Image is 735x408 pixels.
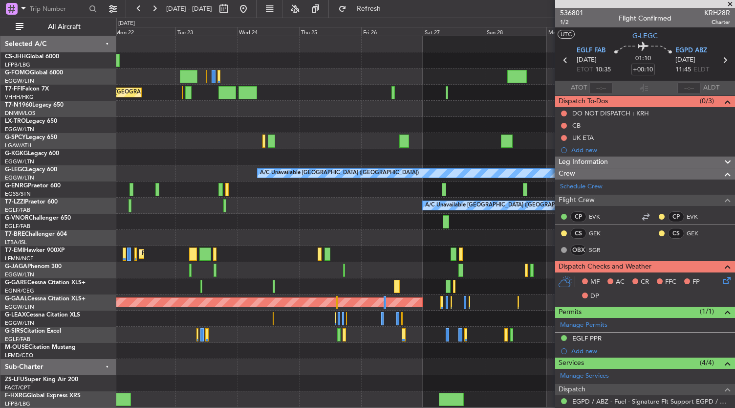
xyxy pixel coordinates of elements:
span: All Aircraft [25,23,103,30]
span: T7-N1960 [5,102,32,108]
a: GEK [687,229,709,238]
a: EGGW/LTN [5,271,34,278]
a: EGGW/LTN [5,303,34,311]
div: A/C Unavailable [GEOGRAPHIC_DATA] ([GEOGRAPHIC_DATA]) [425,198,584,213]
a: F-HXRGGlobal Express XRS [5,393,81,399]
span: LX-TRO [5,118,26,124]
a: LX-TROLegacy 650 [5,118,57,124]
a: T7-FFIFalcon 7X [5,86,49,92]
div: Planned Maint [GEOGRAPHIC_DATA] [142,247,235,261]
a: LTBA/ISL [5,239,27,246]
div: Mon 22 [113,27,175,36]
div: Mon 29 [546,27,608,36]
span: F-HXRG [5,393,27,399]
div: [DATE] [118,20,135,28]
div: CP [668,211,684,222]
a: Schedule Crew [560,182,603,192]
button: UTC [558,30,575,39]
a: LFMN/NCE [5,255,34,262]
a: EVK [589,212,611,221]
div: Tue 23 [175,27,238,36]
span: T7-FFI [5,86,22,92]
span: G-LEGC [632,31,658,41]
span: KRH28R [704,8,730,18]
span: G-KGKG [5,151,28,157]
span: Leg Information [559,157,608,168]
div: Sun 28 [485,27,547,36]
a: DNMM/LOS [5,110,35,117]
span: T7-EMI [5,248,24,253]
a: EGLF/FAB [5,336,30,343]
a: EGNR/CEG [5,287,34,295]
a: G-GARECessna Citation XLS+ [5,280,86,286]
span: Refresh [348,5,389,12]
div: Thu 25 [299,27,361,36]
input: Trip Number [30,1,86,16]
a: T7-EMIHawker 900XP [5,248,65,253]
a: SGR [589,246,611,254]
span: (4/4) [700,358,714,368]
div: Sat 27 [423,27,485,36]
span: Charter [704,18,730,26]
span: (1/1) [700,306,714,317]
div: CB [572,121,581,130]
span: G-GAAL [5,296,27,302]
div: CP [570,211,586,222]
div: Add new [571,347,730,355]
span: G-JAGA [5,264,27,270]
a: GEK [589,229,611,238]
span: Crew [559,168,575,180]
span: Flight Crew [559,195,595,206]
a: VHHH/HKG [5,93,34,101]
span: Permits [559,307,582,318]
span: ALDT [703,83,719,93]
span: ETOT [577,65,593,75]
div: DO NOT DISPATCH : KRH [572,109,649,117]
a: EGLF/FAB [5,223,30,230]
span: 10:35 [595,65,611,75]
span: FFC [665,277,676,287]
a: EGGW/LTN [5,126,34,133]
a: EGGW/LTN [5,319,34,327]
a: G-JAGAPhenom 300 [5,264,62,270]
span: AC [616,277,625,287]
span: ZS-LFU [5,377,24,383]
div: Flight Confirmed [619,13,671,23]
div: A/C Unavailable [GEOGRAPHIC_DATA] ([GEOGRAPHIC_DATA]) [260,166,419,181]
div: OBX [570,245,586,255]
a: CS-JHHGlobal 6000 [5,54,59,60]
a: EGSS/STN [5,190,31,198]
a: G-FOMOGlobal 6000 [5,70,63,76]
div: UK ETA [572,134,594,142]
button: All Aircraft [11,19,106,35]
a: LFPB/LBG [5,400,30,408]
a: FACT/CPT [5,384,30,391]
a: T7-BREChallenger 604 [5,231,67,237]
a: T7-LZZIPraetor 600 [5,199,58,205]
a: G-KGKGLegacy 600 [5,151,59,157]
a: EGGW/LTN [5,77,34,85]
a: LFMD/CEQ [5,352,33,359]
a: T7-N1960Legacy 650 [5,102,64,108]
a: EGPD / ABZ - Fuel - Signature Flt Support EGPD / ABZ [572,397,730,406]
span: (0/3) [700,96,714,106]
input: --:-- [589,82,613,94]
span: EGPD ABZ [675,46,707,56]
a: LFPB/LBG [5,61,30,68]
div: Fri 26 [361,27,423,36]
span: G-GARE [5,280,27,286]
span: EGLF FAB [577,46,605,56]
span: M-OUSE [5,344,28,350]
a: ZS-LFUSuper King Air 200 [5,377,78,383]
div: Add new [571,146,730,154]
div: CS [570,228,586,239]
a: G-GAALCessna Citation XLS+ [5,296,86,302]
button: Refresh [334,1,392,17]
span: 11:45 [675,65,691,75]
span: DP [590,292,599,301]
a: EVK [687,212,709,221]
div: EGLF PPR [572,334,602,342]
span: 1/2 [560,18,584,26]
span: Services [559,358,584,369]
span: Dispatch [559,384,585,395]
